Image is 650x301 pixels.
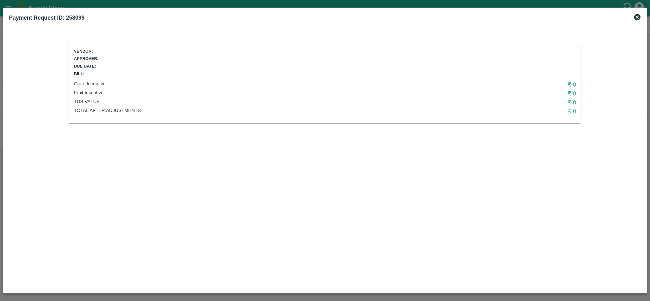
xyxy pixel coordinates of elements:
[409,98,576,107] h6: ₹ 0
[74,107,409,114] p: Total After adjustments
[74,56,98,61] span: Approver:
[74,80,409,87] p: Crate Incentive
[74,64,96,69] span: Due date:
[409,80,576,89] h6: ₹ 0
[74,71,84,76] span: Bill:
[74,98,409,105] p: TDS VALUE
[74,89,409,96] p: Fruit Incentive
[409,107,576,116] h6: ₹ 0
[409,89,576,98] h6: ₹ 0
[9,15,84,21] b: Payment Request ID: 258099
[74,49,93,54] span: Vendor:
